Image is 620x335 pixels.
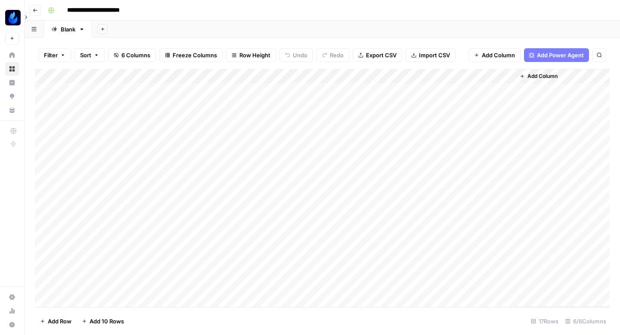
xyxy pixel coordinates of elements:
span: Filter [44,51,58,59]
button: Sort [74,48,105,62]
img: AgentFire Content Logo [5,10,21,25]
a: Home [5,48,19,62]
span: Row Height [239,51,270,59]
a: Opportunities [5,90,19,103]
span: Redo [330,51,344,59]
button: Undo [279,48,313,62]
span: Undo [293,51,307,59]
button: 6 Columns [108,48,156,62]
button: Filter [38,48,71,62]
div: 17 Rows [527,314,562,328]
span: Export CSV [366,51,397,59]
button: Add 10 Rows [77,314,129,328]
button: Help + Support [5,318,19,332]
a: Insights [5,76,19,90]
span: Import CSV [419,51,450,59]
span: Add Column [527,72,558,80]
button: Export CSV [353,48,402,62]
span: Add Column [482,51,515,59]
span: Sort [80,51,91,59]
a: Usage [5,304,19,318]
span: 6 Columns [121,51,150,59]
button: Import CSV [406,48,456,62]
span: Freeze Columns [173,51,217,59]
a: Your Data [5,103,19,117]
div: 6/6 Columns [562,314,610,328]
span: Add Power Agent [537,51,584,59]
button: Redo [316,48,349,62]
button: Row Height [226,48,276,62]
button: Add Column [516,71,561,82]
span: Add 10 Rows [90,317,124,326]
div: Blank [61,25,75,34]
button: Add Column [468,48,521,62]
a: Browse [5,62,19,76]
a: Blank [44,21,92,38]
button: Add Row [35,314,77,328]
button: Freeze Columns [159,48,223,62]
span: Add Row [48,317,71,326]
button: Add Power Agent [524,48,589,62]
a: Settings [5,290,19,304]
button: Workspace: AgentFire Content [5,7,19,28]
